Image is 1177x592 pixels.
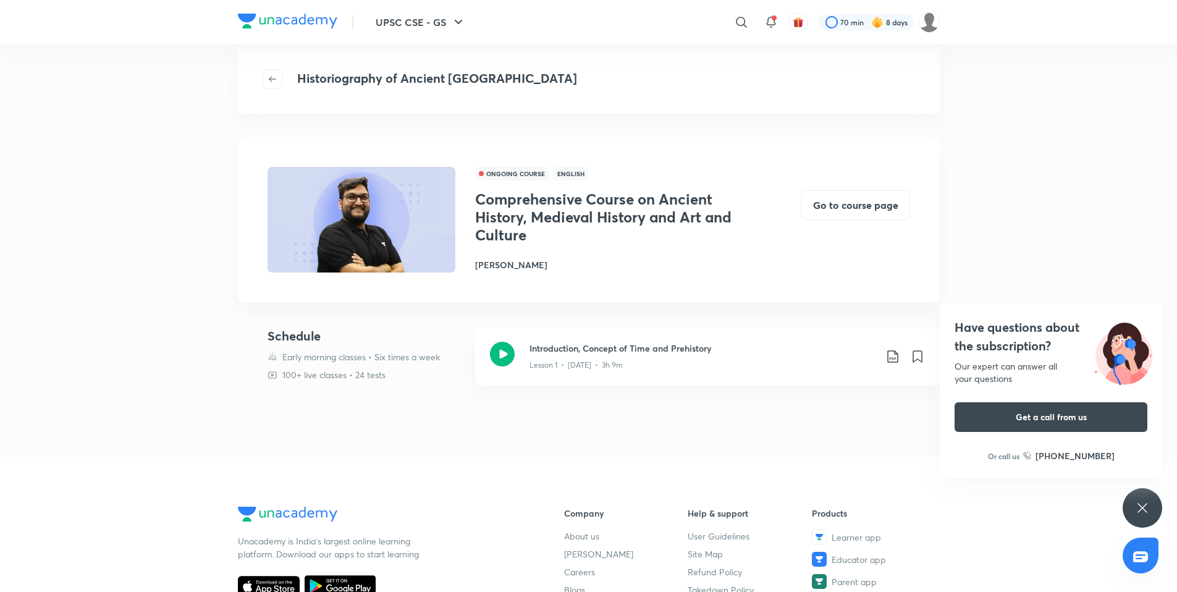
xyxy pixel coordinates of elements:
[812,552,827,567] img: Educator app
[475,258,752,271] h6: [PERSON_NAME]
[793,17,804,28] img: avatar
[238,507,337,522] img: Company Logo
[812,574,827,589] img: Parent app
[832,553,886,566] span: Educator app
[238,14,337,32] a: Company Logo
[955,318,1147,355] h4: Have questions about the subscription?
[801,190,910,220] button: Go to course page
[1084,318,1162,385] img: ttu_illustration_new.svg
[297,69,577,89] h4: Historiography of Ancient [GEOGRAPHIC_DATA]
[564,507,688,520] h6: Company
[268,327,465,345] h4: Schedule
[475,327,940,400] a: Introduction, Concept of Time and PrehistoryLesson 1 • [DATE] • 3h 9m
[688,507,812,520] h6: Help & support
[688,548,812,560] a: Site Map
[564,530,688,543] a: About us
[812,530,827,544] img: Learner app
[238,535,423,560] p: Unacademy is India’s largest online learning platform. Download our apps to start learning
[788,12,808,32] button: avatar
[1036,449,1115,462] h6: [PHONE_NUMBER]
[282,368,386,381] p: 100+ live classes • 24 tests
[832,575,877,588] span: Parent app
[368,10,473,35] button: UPSC CSE - GS
[529,360,623,371] p: Lesson 1 • [DATE] • 3h 9m
[238,14,337,28] img: Company Logo
[688,565,812,578] a: Refund Policy
[564,565,595,578] span: Careers
[919,12,940,33] img: Ayush Kumar
[812,507,936,520] h6: Products
[871,16,884,28] img: streak
[529,342,875,355] h3: Introduction, Concept of Time and Prehistory
[955,402,1147,432] button: Get a call from us
[1023,449,1115,462] a: [PHONE_NUMBER]
[554,167,588,180] span: English
[265,166,457,273] img: Thumbnail
[564,548,688,560] a: [PERSON_NAME]
[812,552,936,567] a: Educator app
[832,531,881,544] span: Learner app
[955,360,1147,385] div: Our expert can answer all your questions
[812,530,936,544] a: Learner app
[475,167,549,180] span: ONGOING COURSE
[564,565,688,578] a: Careers
[988,450,1019,462] p: Or call us
[475,190,752,243] h3: Comprehensive Course on Ancient History, Medieval History and Art and Culture
[282,350,440,363] p: Early morning classes • Six times a week
[812,574,936,589] a: Parent app
[238,507,525,525] a: Company Logo
[688,530,812,543] a: User Guidelines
